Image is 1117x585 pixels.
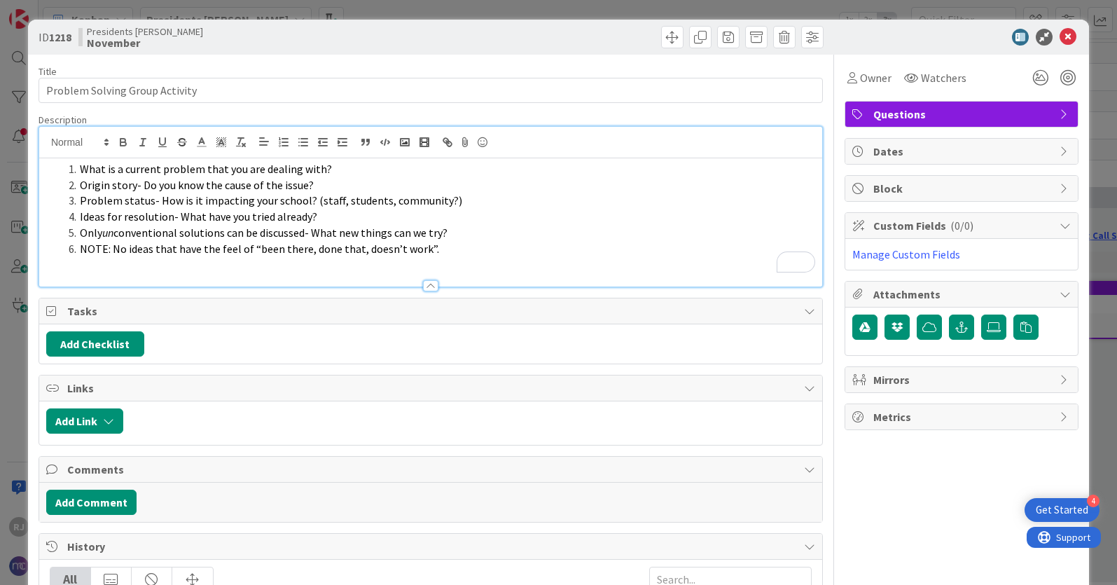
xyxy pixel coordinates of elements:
span: ID [39,29,71,46]
button: Add Checklist [46,331,144,357]
span: History [67,538,797,555]
input: type card name here... [39,78,823,103]
a: Manage Custom Fields [852,247,960,261]
span: Presidents [PERSON_NAME] [87,26,203,37]
span: Tasks [67,303,797,319]
span: ( 0/0 ) [950,219,973,233]
button: Add Comment [46,490,137,515]
div: To enrich screen reader interactions, please activate Accessibility in Grammarly extension settings [39,158,822,287]
span: Attachments [873,286,1053,303]
span: Block [873,180,1053,197]
span: Metrics [873,408,1053,425]
label: Title [39,65,57,78]
span: Questions [873,106,1053,123]
button: Add Link [46,408,123,434]
span: Mirrors [873,371,1053,388]
span: Custom Fields [873,217,1053,234]
span: Origin story- Do you know the cause of the issue? [80,178,314,192]
span: Description [39,113,87,126]
em: un [102,226,113,240]
b: 1218 [49,30,71,44]
span: Owner [860,69,891,86]
span: NOTE: No ideas that have the feel of “been there, done that, doesn’t work”. [80,242,439,256]
span: Watchers [921,69,966,86]
span: Links [67,380,797,397]
span: Comments [67,461,797,478]
div: 4 [1087,495,1099,507]
div: Get Started [1036,503,1088,517]
b: November [87,37,203,48]
span: conventional solutions can be discussed- What new things can we try? [113,226,448,240]
span: Ideas for resolution- What have you tried already? [80,209,317,223]
span: Problem status- How is it impacting your school? (staff, students, community?) [80,193,462,207]
div: Open Get Started checklist, remaining modules: 4 [1025,498,1099,522]
span: Support [29,2,64,19]
span: What is a current problem that you are dealing with? [80,162,332,176]
span: Only [80,226,102,240]
span: Dates [873,143,1053,160]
